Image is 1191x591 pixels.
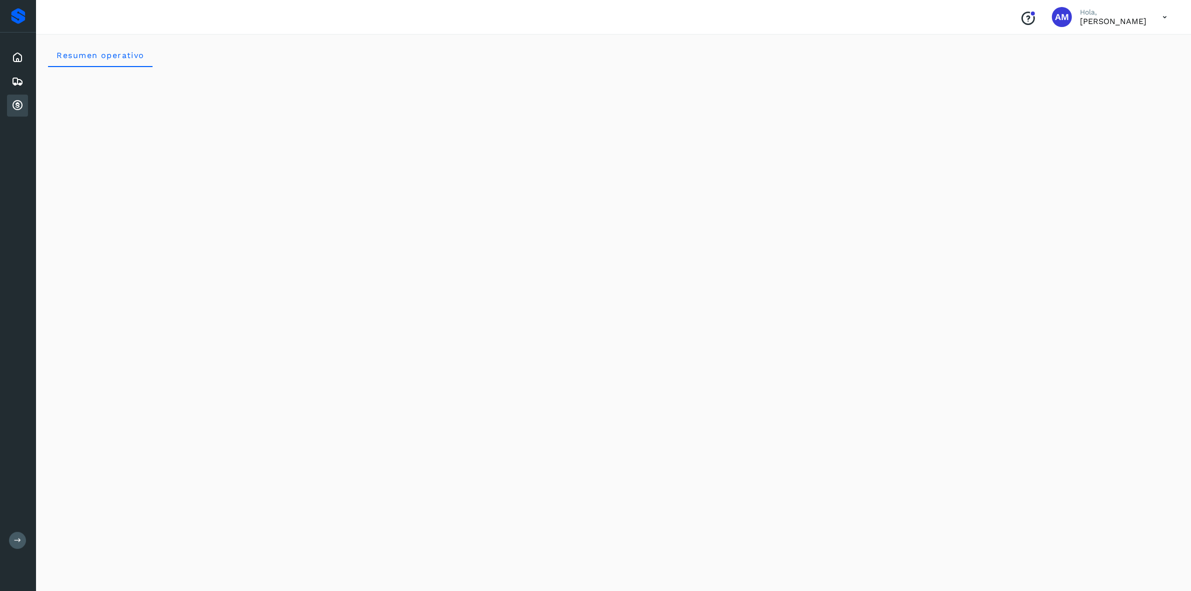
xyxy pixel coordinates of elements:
[7,95,28,117] div: Cuentas por cobrar
[1080,17,1146,26] p: ANGEL MIGUEL RAMIREZ
[1080,8,1146,17] p: Hola,
[56,51,145,60] span: Resumen operativo
[7,71,28,93] div: Embarques
[7,47,28,69] div: Inicio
